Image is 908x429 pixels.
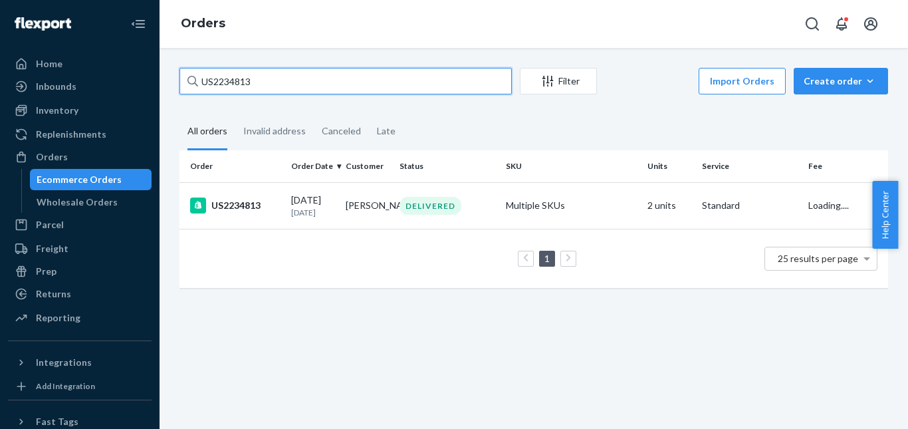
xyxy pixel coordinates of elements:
[15,17,71,31] img: Flexport logo
[399,197,461,215] div: DELIVERED
[501,182,642,229] td: Multiple SKUs
[36,80,76,93] div: Inbounds
[8,146,152,168] a: Orders
[8,76,152,97] a: Inbounds
[794,68,888,94] button: Create order
[125,11,152,37] button: Close Navigation
[8,352,152,373] button: Integrations
[803,182,888,229] td: Loading....
[36,104,78,117] div: Inventory
[170,5,236,43] ol: breadcrumbs
[187,114,227,150] div: All orders
[8,307,152,329] a: Reporting
[36,356,92,369] div: Integrations
[642,182,697,229] td: 2 units
[181,16,225,31] a: Orders
[828,11,855,37] button: Open notifications
[8,378,152,394] a: Add Integration
[394,150,501,182] th: Status
[501,150,642,182] th: SKU
[8,53,152,74] a: Home
[778,253,858,264] span: 25 results per page
[697,150,803,182] th: Service
[286,150,340,182] th: Order Date
[857,11,884,37] button: Open account menu
[37,173,122,186] div: Ecommerce Orders
[8,214,152,235] a: Parcel
[520,74,596,88] div: Filter
[699,68,786,94] button: Import Orders
[179,150,286,182] th: Order
[8,100,152,121] a: Inventory
[8,283,152,305] a: Returns
[36,380,95,392] div: Add Integration
[346,160,390,172] div: Customer
[36,150,68,164] div: Orders
[340,182,395,229] td: [PERSON_NAME]
[36,242,68,255] div: Freight
[243,114,306,148] div: Invalid address
[799,11,826,37] button: Open Search Box
[36,311,80,325] div: Reporting
[36,287,71,301] div: Returns
[8,261,152,282] a: Prep
[520,68,597,94] button: Filter
[542,253,552,264] a: Page 1 is your current page
[8,124,152,145] a: Replenishments
[36,128,106,141] div: Replenishments
[322,114,361,148] div: Canceled
[377,114,396,148] div: Late
[36,57,62,71] div: Home
[190,198,281,214] div: US2234813
[30,169,152,190] a: Ecommerce Orders
[804,74,878,88] div: Create order
[37,196,118,209] div: Wholesale Orders
[36,265,57,278] div: Prep
[291,194,335,218] div: [DATE]
[642,150,697,182] th: Units
[872,181,898,249] button: Help Center
[291,207,335,218] p: [DATE]
[803,150,888,182] th: Fee
[36,415,78,428] div: Fast Tags
[179,68,512,94] input: Search orders
[30,192,152,213] a: Wholesale Orders
[702,199,798,212] p: Standard
[8,238,152,259] a: Freight
[36,218,64,231] div: Parcel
